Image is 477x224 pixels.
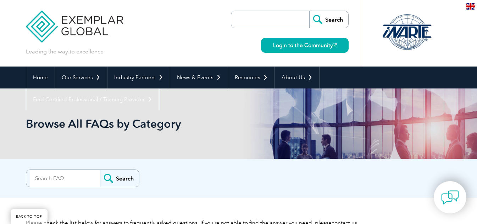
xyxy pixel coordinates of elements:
a: Login to the Community [261,38,349,53]
img: en [466,3,475,10]
input: Search FAQ [30,170,100,187]
a: Our Services [55,67,107,88]
img: open_square.png [333,43,337,47]
input: Search [100,170,139,187]
a: News & Events [170,67,228,88]
a: BACK TO TOP [11,209,48,224]
p: Leading the way to excellence [26,48,104,56]
a: Find Certified Professional / Training Provider [26,88,159,110]
a: About Us [275,67,319,88]
a: Industry Partners [107,67,170,88]
a: Home [26,67,55,88]
input: Search [309,11,348,28]
h1: Browse All FAQs by Category [26,117,298,131]
a: Resources [228,67,274,88]
img: contact-chat.png [441,189,459,206]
